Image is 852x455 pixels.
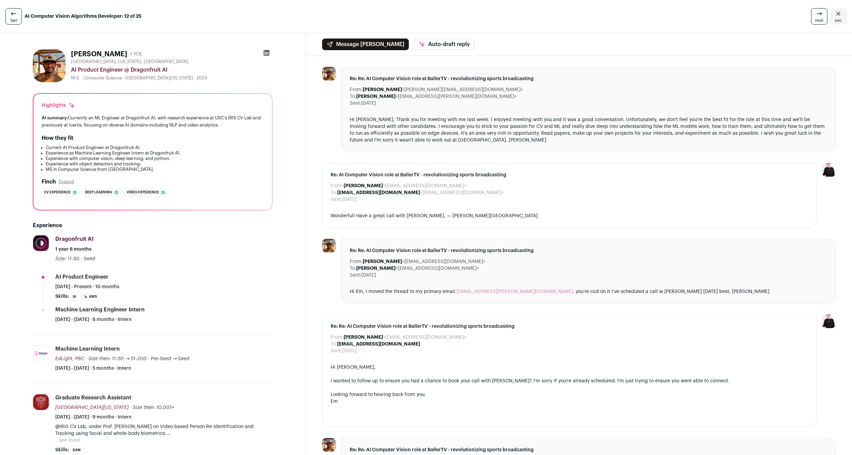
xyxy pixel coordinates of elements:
a: Close [830,8,847,25]
dd: [DATE] [361,272,376,279]
div: Em [331,398,808,405]
dt: Sent: [350,272,361,279]
dd: <[EMAIL_ADDRESS][PERSON_NAME][DOMAIN_NAME]> [356,93,517,100]
div: Machine Learning Engineer Intern [55,306,145,313]
div: AI Product Engineer [55,273,109,281]
b: [PERSON_NAME] [344,335,383,340]
li: AI [70,293,78,300]
div: Wonderful! Have a great call with [PERSON_NAME]. — [PERSON_NAME][GEOGRAPHIC_DATA] [331,212,808,219]
img: 9240684-medium_jpg [822,163,836,177]
div: AI Product Engineer @ Dragonfruit AI [71,66,273,74]
span: [DATE] - Present · 10 months [55,283,119,290]
a: next [811,8,827,25]
span: [GEOGRAPHIC_DATA][US_STATE] [55,405,129,410]
img: 9691d557cfcf8ece47f85b9eb2a02df001100c38e487f654efc1680bc2eca1f2.jpg [33,350,49,357]
div: Currently an ML Engineer at Dragonfruit AI, with research experience at USC's IRIS CV Lab and pre... [42,114,264,129]
img: 01d1875328a27869c3fb5e353c0ddf28fc27edd9d3942de2de9fa49da09921ba [322,67,336,80]
dd: <[PERSON_NAME][EMAIL_ADDRESS][DOMAIN_NAME]> [363,86,523,93]
div: 1 YOE [130,51,142,58]
span: Hi [PERSON_NAME], [331,365,376,370]
img: 01d1875328a27869c3fb5e353c0ddf28fc27edd9d3942de2de9fa49da09921ba [322,438,336,452]
button: Message [PERSON_NAME] [322,39,409,50]
dt: Sent: [350,100,361,107]
span: Video experience [127,189,159,196]
h2: How they fit [42,134,73,142]
dt: To: [331,341,337,348]
h2: Finch [42,178,56,186]
li: Experience as Machine Learning Engineer Intern at Dragonfruit AI. [46,150,264,156]
li: MS in Computer Science from [GEOGRAPHIC_DATA]. [46,167,264,172]
dt: From: [350,258,363,265]
div: Highlights [42,102,75,109]
li: Current AI Product Engineer at Dragonfruit AI. [46,145,264,150]
span: Looking forward to hearing back from you, [331,392,426,397]
dd: [DATE] [361,100,376,107]
span: next [815,18,823,23]
a: last [5,8,22,25]
span: [GEOGRAPHIC_DATA], [US_STATE], [GEOGRAPHIC_DATA] [71,59,188,64]
img: 9240684-medium_jpg [822,314,836,328]
b: [PERSON_NAME] [363,259,402,264]
img: 01d1875328a27869c3fb5e353c0ddf28fc27edd9d3942de2de9fa49da09921ba [33,49,66,82]
span: Re: Re: AI Computer Vision role at BallerTV - revolutionizing sports broadcasting [350,446,827,453]
span: · Size then: 10,001+ [130,405,174,410]
strong: AI Computer Vision Algorithms Developer: 12 of 25 [25,13,142,20]
li: AWS [81,293,99,300]
span: Size: 11-50 [55,256,80,261]
span: 1 year 6 months [55,246,91,253]
img: 0edc6e69b27278dbeb1a7d286740a031737658f36e13afa4185527cfb3b0e82a.jpg [33,235,49,251]
span: last [11,18,17,23]
dt: To: [350,93,356,100]
dd: [DATE] [342,196,357,203]
a: [EMAIL_ADDRESS][PERSON_NAME][DOMAIN_NAME] [457,289,573,294]
span: Re: Re: AI Computer Vision role at BallerTV - revolutionizing sports broadcasting [350,75,827,82]
span: I wanted to follow up to ensure you had a chance to book your call with [PERSON_NAME]? I'm sorry ... [331,379,730,383]
span: Skills: [55,293,69,300]
li: Experience with computer vision, deep learning, and python. [46,156,264,161]
dt: To: [331,189,337,196]
b: [PERSON_NAME] [344,184,383,188]
dt: Sent: [331,196,342,203]
dd: <[EMAIL_ADDRESS][DOMAIN_NAME]> [344,182,466,189]
span: · Size then: 11-50 → 51-200 [86,356,147,361]
li: RAM [70,446,83,454]
dt: From: [331,182,344,189]
span: Re: AI Computer Vision role at BallerTV - revolutionizing sports broadcasting [331,172,808,178]
dt: To: [350,265,356,272]
div: M.S. - Computer Science - [GEOGRAPHIC_DATA][US_STATE] - 2024 [71,75,273,81]
dt: From: [350,86,363,93]
h2: Experience [33,221,273,230]
dd: <[EMAIL_ADDRESS][DOMAIN_NAME]> [363,258,486,265]
span: Dragonfruit AI [55,236,93,242]
span: Re: Re: AI Computer Vision role at BallerTV - revolutionizing sports broadcasting [350,247,827,254]
b: [PERSON_NAME] [356,266,395,271]
b: [PERSON_NAME] [356,94,395,99]
p: @IRIS CV Lab, under Prof. [PERSON_NAME] on Video based Person Re-Identification and Tracking usin... [55,423,273,437]
span: EdLight, PBC [55,356,84,361]
div: Graduate Research Assistant [55,394,131,401]
span: Re: Re: AI Computer Vision role at BallerTV - revolutionizing sports broadcasting [331,323,808,330]
b: [EMAIL_ADDRESS][DOMAIN_NAME] [337,190,420,195]
dd: <[EMAIL_ADDRESS][DOMAIN_NAME]> [337,189,504,196]
span: [DATE] - [DATE] · 5 months · Intern [55,365,131,372]
span: Seed [84,256,95,261]
h1: [PERSON_NAME] [71,49,127,59]
span: [DATE] - [DATE] · 8 months · Intern [55,316,132,323]
span: esc [835,18,842,23]
button: Expand [59,179,74,185]
button: Auto-draft reply [414,39,474,50]
li: Experience with object detection and tracking. [46,161,264,167]
span: Deep learning [85,189,112,196]
dt: Sent: [331,348,342,354]
span: [DATE] - [DATE] · 9 months · Intern [55,414,132,421]
b: [EMAIL_ADDRESS][DOMAIN_NAME] [337,342,420,347]
span: · [148,355,149,362]
span: · [81,255,82,262]
button: ...see more [55,437,80,444]
dt: From: [331,334,344,341]
dd: <[EMAIL_ADDRESS][DOMAIN_NAME]> [344,334,466,341]
dd: [DATE] [342,348,357,354]
b: [PERSON_NAME] [363,87,402,92]
img: 01d1875328a27869c3fb5e353c0ddf28fc27edd9d3942de2de9fa49da09921ba [322,239,336,252]
div: Machine Learning Intern [55,345,120,353]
